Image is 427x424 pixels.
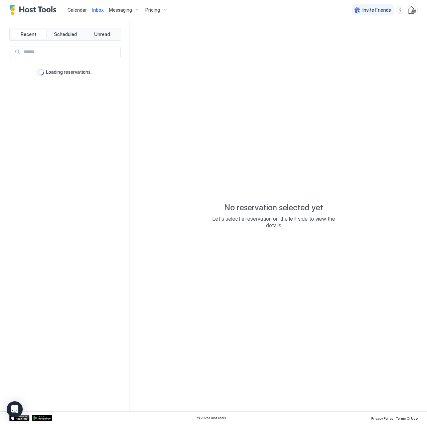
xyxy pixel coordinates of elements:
[67,6,87,13] a: Calendar
[396,414,418,421] a: Terms Of Use
[67,7,87,13] span: Calendar
[9,28,121,41] div: tab-group
[7,401,23,417] div: Open Intercom Messenger
[371,416,393,420] span: Privacy Policy
[363,7,391,13] span: Invite Friends
[396,6,404,14] div: menu
[9,5,59,15] a: Host Tools Logo
[94,31,110,37] span: Unread
[11,30,46,39] button: Recent
[396,416,418,420] span: Terms Of Use
[37,69,44,75] div: loading
[371,414,393,421] a: Privacy Policy
[46,69,94,75] span: Loading reservations...
[145,7,160,13] span: Pricing
[21,46,120,58] input: Input Field
[197,416,226,420] span: © 2025 Host Tools
[54,31,77,37] span: Scheduled
[21,31,36,37] span: Recent
[48,30,83,39] button: Scheduled
[109,7,132,13] span: Messaging
[407,5,418,15] div: User profile
[84,30,120,39] button: Unread
[92,6,104,13] a: Inbox
[224,203,323,213] span: No reservation selected yet
[9,415,29,421] a: App Store
[32,415,52,421] a: Google Play Store
[207,215,340,229] span: Let's select a reservation on the left side to view the details
[92,7,104,13] span: Inbox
